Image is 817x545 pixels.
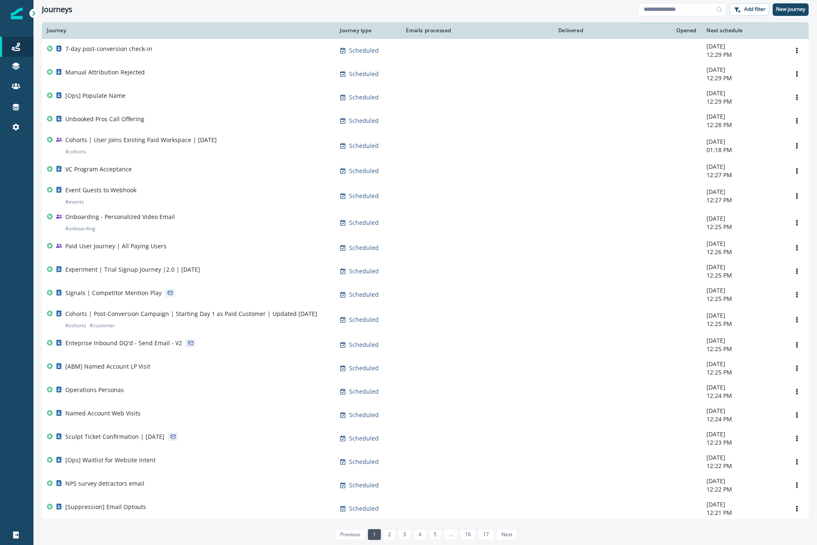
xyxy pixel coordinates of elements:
p: [DATE] [707,286,780,295]
p: Scheduled [349,117,379,125]
button: Options [790,68,804,80]
a: Page 5 [429,529,442,540]
div: Journey type [340,27,393,34]
div: Delivered [461,27,583,34]
button: Options [790,242,804,254]
p: Scheduled [349,458,379,466]
p: 12:25 PM [707,271,780,280]
p: Cohorts | User Joins Existing Paid Workspace | [DATE] [65,136,217,144]
p: 12:29 PM [707,51,780,59]
p: 12:25 PM [707,320,780,328]
p: Scheduled [349,504,379,513]
a: Cohorts | User Joins Existing Paid Workspace | [DATE]#cohortsScheduled-[DATE]01:18 PMOptions [42,132,809,159]
h1: Journeys [42,5,72,14]
p: 12:22 PM [707,485,780,494]
button: Options [790,265,804,278]
p: 12:29 PM [707,74,780,82]
p: [DATE] [707,42,780,51]
p: Onboarding - Personalized Video Email [65,213,175,221]
p: Scheduled [349,93,379,102]
p: 12:24 PM [707,415,780,423]
p: [DATE] [707,138,780,146]
p: Scheduled [349,70,379,78]
p: # onboarding [65,224,95,233]
a: [Ops] Waitlist for Website IntentScheduled-[DATE]12:22 PMOptions [42,450,809,474]
p: [DATE] [707,214,780,223]
p: 01:18 PM [707,146,780,154]
p: [Ops] Waitlist for Website Intent [65,456,156,464]
a: Page 2 [383,529,396,540]
p: 12:27 PM [707,196,780,204]
p: Event Guests to Webhook [65,186,136,194]
p: 12:27 PM [707,171,780,179]
button: Options [790,339,804,351]
p: 12:25 PM [707,368,780,377]
p: # cohorts [65,321,86,330]
div: Journey [47,27,330,34]
p: [DATE] [707,453,780,462]
a: Page 1 is your current page [368,529,381,540]
p: [DATE] [707,430,780,438]
button: Options [790,502,804,515]
a: Event Guests to Webhook#eventsScheduled-[DATE]12:27 PMOptions [42,183,809,209]
p: [DATE] [707,163,780,171]
p: Experiment | Trial Signup Journey |2.0 | [DATE] [65,265,200,274]
p: Unbooked Pros Call Offering [65,115,144,123]
p: Scheduled [349,219,379,227]
button: Options [790,313,804,326]
button: Options [790,288,804,301]
p: [DATE] [707,311,780,320]
button: Options [790,216,804,229]
a: Manual Attribution RejectedScheduled-[DATE]12:29 PMOptions [42,62,809,86]
p: Signals | Competitor Mention Play [65,289,162,297]
a: Signals | Competitor Mention PlayScheduled-[DATE]12:25 PMOptions [42,283,809,306]
img: Inflection [11,8,23,19]
button: Options [790,479,804,492]
p: 7-day post-conversion check-in [65,45,152,53]
p: 12:25 PM [707,223,780,231]
button: Options [790,432,804,445]
p: Scheduled [349,316,379,324]
a: Jump forward [444,529,457,540]
p: Paid User Journey | All Paying Users [65,242,167,250]
p: [DATE] [707,112,780,121]
button: Options [790,385,804,398]
p: Scheduled [349,387,379,396]
p: Scheduled [349,46,379,55]
a: Enteprise Inbound DQ'd - Send Email - V2Scheduled-[DATE]12:25 PMOptions [42,333,809,357]
div: Emails processed [403,27,451,34]
button: Options [790,115,804,127]
p: 12:29 PM [707,97,780,106]
p: [DATE] [707,383,780,392]
p: 12:26 PM [707,248,780,256]
p: [DATE] [707,263,780,271]
button: Options [790,456,804,468]
p: 12:24 PM [707,392,780,400]
a: [Suppression] Email OptoutsScheduled-[DATE]12:21 PMOptions [42,497,809,520]
p: NPS survey detractors email [65,479,144,488]
p: Cohorts | Post-Conversion Campaign | Starting Day 1 as Paid Customer | Updated [DATE] [65,310,317,318]
p: Scheduled [349,142,379,150]
p: Scheduled [349,244,379,252]
p: Scheduled [349,481,379,489]
a: Cohorts | Post-Conversion Campaign | Starting Day 1 as Paid Customer | Updated [DATE]#cohorts#cus... [42,306,809,333]
p: 12:22 PM [707,462,780,470]
p: 12:25 PM [707,295,780,303]
p: 12:28 PM [707,121,780,129]
p: # customer [90,321,115,330]
p: Scheduled [349,364,379,372]
a: Experiment | Trial Signup Journey |2.0 | [DATE]Scheduled-[DATE]12:25 PMOptions [42,260,809,283]
p: Scheduled [349,167,379,175]
a: Sculpt Ticket Confirmation | [DATE]Scheduled-[DATE]12:23 PMOptions [42,427,809,450]
p: Enteprise Inbound DQ'd - Send Email - V2 [65,339,182,347]
button: Options [790,190,804,202]
p: # events [65,198,84,206]
p: Named Account Web Visits [65,409,141,418]
a: Named Account Web VisitsScheduled-[DATE]12:24 PMOptions [42,403,809,427]
p: Scheduled [349,411,379,419]
p: [ABM] Named Account LP Visit [65,362,150,371]
div: Opened [593,27,696,34]
a: 7-day post-conversion check-inScheduled-[DATE]12:29 PMOptions [42,39,809,62]
p: Manual Attribution Rejected [65,68,145,76]
div: Next schedule [707,27,780,34]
